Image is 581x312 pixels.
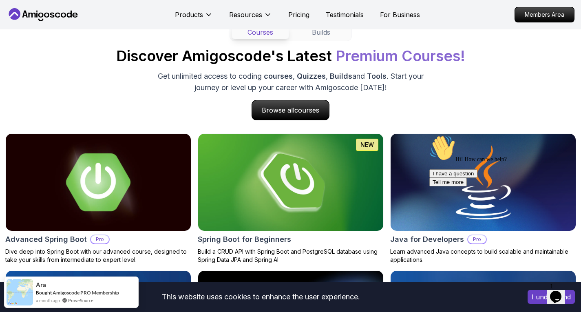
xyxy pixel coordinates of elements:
[175,10,213,26] button: Products
[3,46,41,55] button: Tell me more
[198,134,383,231] img: Spring Boot for Beginners card
[53,290,119,296] a: Amigoscode PRO Membership
[547,279,573,304] iframe: chat widget
[252,100,329,120] p: Browse all
[390,248,576,264] p: Learn advanced Java concepts to build scalable and maintainable applications.
[198,234,291,245] h2: Spring Boot for Beginners
[294,106,319,114] span: courses
[264,72,293,80] span: courses
[1,131,195,233] img: Advanced Spring Boot card
[297,72,326,80] span: Quizzes
[292,25,350,39] button: Builds
[330,72,352,80] span: Builds
[198,248,384,264] p: Build a CRUD API with Spring Boot and PostgreSQL database using Spring Data JPA and Spring AI
[229,10,262,20] p: Resources
[360,141,374,149] p: NEW
[198,133,384,264] a: Spring Boot for Beginners cardNEWSpring Boot for BeginnersBuild a CRUD API with Spring Boot and P...
[232,25,289,39] button: Courses
[3,3,29,29] img: :wave:
[336,47,465,65] span: Premium Courses!
[229,10,272,26] button: Resources
[528,290,575,304] button: Accept cookies
[154,71,428,93] p: Get unlimited access to coding , , and . Start your journey or level up your career with Amigosco...
[7,279,33,305] img: provesource social proof notification image
[515,7,574,22] a: Members Area
[367,72,387,80] span: Tools
[3,38,51,46] button: I have a question
[3,24,81,31] span: Hi! How can we help?
[116,48,465,64] h2: Discover Amigoscode's Latest
[515,7,574,22] p: Members Area
[175,10,203,20] p: Products
[5,133,191,264] a: Advanced Spring Boot cardAdvanced Spring BootProDive deep into Spring Boot with our advanced cour...
[390,234,464,245] h2: Java for Developers
[288,10,309,20] a: Pricing
[6,288,515,306] div: This website uses cookies to enhance the user experience.
[36,290,52,296] span: Bought
[91,235,109,243] p: Pro
[252,100,329,120] a: Browse allcourses
[326,10,364,20] a: Testimonials
[5,234,87,245] h2: Advanced Spring Boot
[391,134,576,231] img: Java for Developers card
[36,281,46,288] span: Ara
[380,10,420,20] a: For Business
[3,3,150,55] div: 👋Hi! How can we help?I have a questionTell me more
[426,132,573,275] iframe: chat widget
[5,248,191,264] p: Dive deep into Spring Boot with our advanced course, designed to take your skills from intermedia...
[36,297,60,304] span: a month ago
[68,297,93,304] a: ProveSource
[390,133,576,264] a: Java for Developers cardJava for DevelopersProLearn advanced Java concepts to build scalable and ...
